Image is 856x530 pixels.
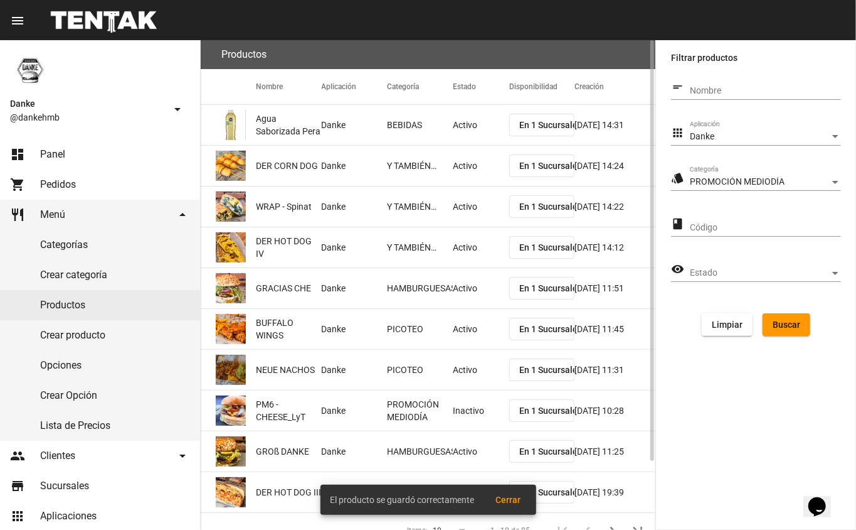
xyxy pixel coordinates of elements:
[40,480,89,492] span: Sucursales
[256,112,322,138] span: Agua Saborizada Pera
[702,313,753,336] button: Limpiar
[690,131,714,141] span: Danke
[40,178,76,191] span: Pedidos
[256,398,322,423] span: PM6 - CHEESE_LyT
[509,318,575,340] button: En 1 Sucursales
[10,177,25,192] mat-icon: shopping_cart
[256,69,322,104] mat-header-cell: Nombre
[671,217,684,232] mat-icon: class
[387,391,453,431] mat-cell: PROMOCIÓN MEDIODÍA
[453,69,509,104] mat-header-cell: Estado
[519,324,582,334] span: En 1 Sucursales
[690,176,785,187] span: PROMOCIÓN MEDIODÍA
[712,320,742,330] span: Limpiar
[803,480,843,517] iframe: chat widget
[453,187,509,227] mat-cell: Activo
[322,309,388,349] mat-cell: Danke
[690,268,830,278] span: Estado
[763,313,810,336] button: Buscar
[690,132,841,142] mat-select: Aplicación
[671,126,684,141] mat-icon: apps
[170,102,185,117] mat-icon: arrow_drop_down
[486,489,531,511] button: Cerrar
[574,187,655,227] mat-cell: [DATE] 14:22
[322,227,388,268] mat-cell: Danke
[387,187,453,227] mat-cell: Y TAMBIÉN…
[216,110,246,140] img: d7cd4ccb-e923-436d-94c5-56a0338c840e.png
[322,146,388,186] mat-cell: Danke
[40,510,97,522] span: Aplicaciones
[256,316,322,342] span: BUFFALO WINGS
[453,309,509,349] mat-cell: Activo
[509,277,575,300] button: En 1 Sucursales
[453,227,509,268] mat-cell: Activo
[387,227,453,268] mat-cell: Y TAMBIÉN…
[519,202,582,212] span: En 1 Sucursales
[574,69,655,104] mat-header-cell: Creación
[216,436,246,467] img: e78ba89a-d4a4-48df-a29c-741630618342.png
[509,399,575,422] button: En 1 Sucursales
[387,309,453,349] mat-cell: PICOTEO
[574,146,655,186] mat-cell: [DATE] 14:24
[256,160,318,172] span: DER CORN DOG
[40,208,65,221] span: Menú
[322,268,388,308] mat-cell: Danke
[453,268,509,308] mat-cell: Activo
[574,309,655,349] mat-cell: [DATE] 11:45
[690,86,841,96] input: Nombre
[387,268,453,308] mat-cell: HAMBURGUESAS
[322,431,388,472] mat-cell: Danke
[175,448,190,463] mat-icon: arrow_drop_down
[216,232,246,262] img: 2101e8c8-98bc-4e4a-b63d-15c93b71735f.png
[509,69,575,104] mat-header-cell: Disponibilidad
[574,350,655,390] mat-cell: [DATE] 11:31
[453,391,509,431] mat-cell: Inactivo
[496,495,521,505] span: Cerrar
[216,477,246,507] img: 80660d7d-92ce-4920-87ef-5263067dcc48.png
[671,171,684,186] mat-icon: style
[40,148,65,161] span: Panel
[322,69,388,104] mat-header-cell: Aplicación
[10,13,25,28] mat-icon: menu
[201,40,655,69] flou-section-header: Productos
[387,105,453,145] mat-cell: BEBIDAS
[574,391,655,431] mat-cell: [DATE] 10:28
[509,440,575,463] button: En 1 Sucursales
[10,448,25,463] mat-icon: people
[574,472,655,512] mat-cell: [DATE] 19:39
[574,227,655,268] mat-cell: [DATE] 14:12
[256,364,315,376] span: NEUE NACHOS
[509,154,575,177] button: En 1 Sucursales
[216,396,246,426] img: f4fd4fc5-1d0f-45c4-b852-86da81b46df0.png
[690,223,841,233] input: Código
[216,355,246,385] img: ce274695-1ce7-40c2-b596-26e3d80ba656.png
[10,509,25,524] mat-icon: apps
[322,350,388,390] mat-cell: Danke
[322,105,388,145] mat-cell: Danke
[387,350,453,390] mat-cell: PICOTEO
[256,445,309,458] span: GROß DANKE
[10,111,165,124] span: @dankehmb
[519,283,582,293] span: En 1 Sucursales
[40,450,75,462] span: Clientes
[574,431,655,472] mat-cell: [DATE] 11:25
[671,50,841,65] label: Filtrar productos
[10,50,50,90] img: 1d4517d0-56da-456b-81f5-6111ccf01445.png
[671,80,684,95] mat-icon: short_text
[509,195,575,218] button: En 1 Sucursales
[509,236,575,259] button: En 1 Sucursales
[175,207,190,222] mat-icon: arrow_drop_down
[519,242,582,252] span: En 1 Sucursales
[256,486,321,499] span: DER HOT DOG III
[453,431,509,472] mat-cell: Activo
[10,147,25,162] mat-icon: dashboard
[519,365,582,375] span: En 1 Sucursales
[256,200,312,213] span: WRAP - Spinat
[453,105,509,145] mat-cell: Activo
[519,406,582,416] span: En 1 Sucursales
[519,120,582,130] span: En 1 Sucursales
[330,494,475,506] span: El producto se guardó correctamente
[387,146,453,186] mat-cell: Y TAMBIÉN…
[387,431,453,472] mat-cell: HAMBURGUESAS
[10,479,25,494] mat-icon: store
